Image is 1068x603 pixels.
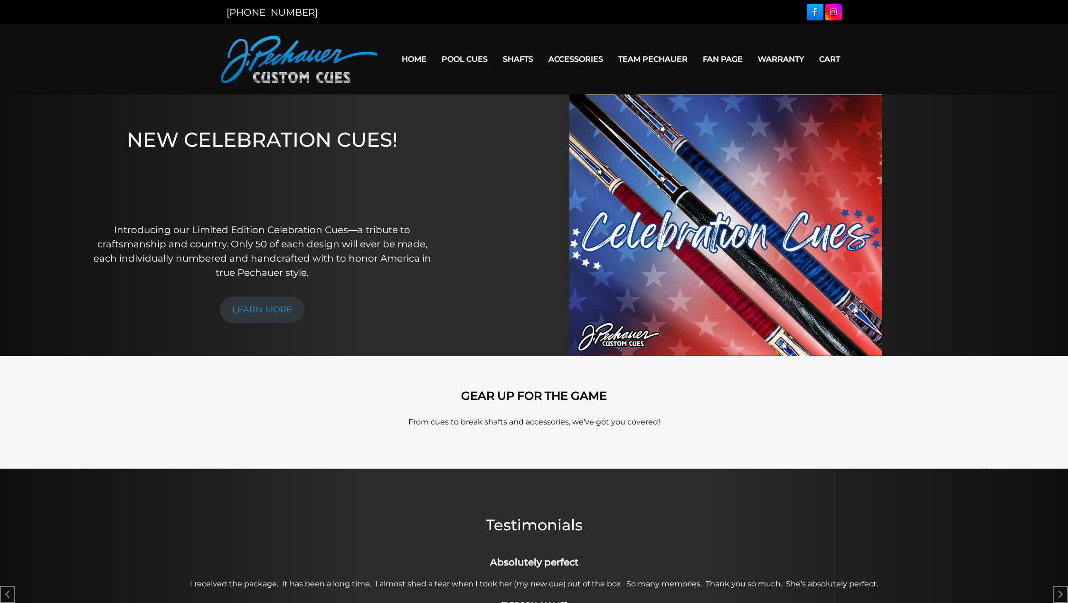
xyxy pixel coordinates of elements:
[227,7,318,18] a: [PHONE_NUMBER]
[495,47,541,71] a: Shafts
[220,297,304,323] a: LEARN MORE
[264,416,805,428] p: From cues to break shafts and accessories, we’ve got you covered!
[185,578,883,590] p: I received the package. It has been a long time. I almost shed a tear when I took her (my new cue...
[221,36,378,83] img: Pechauer Custom Cues
[461,389,607,403] strong: GEAR UP FOR THE GAME
[750,47,812,71] a: Warranty
[541,47,611,71] a: Accessories
[695,47,750,71] a: Fan Page
[434,47,495,71] a: Pool Cues
[812,47,848,71] a: Cart
[85,223,440,280] p: Introducing our Limited Edition Celebration Cues—a tribute to craftsmanship and country. Only 50 ...
[185,555,883,569] h3: Absolutely perfect
[85,128,440,210] h1: NEW CELEBRATION CUES!
[394,47,434,71] a: Home
[611,47,695,71] a: Team Pechauer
